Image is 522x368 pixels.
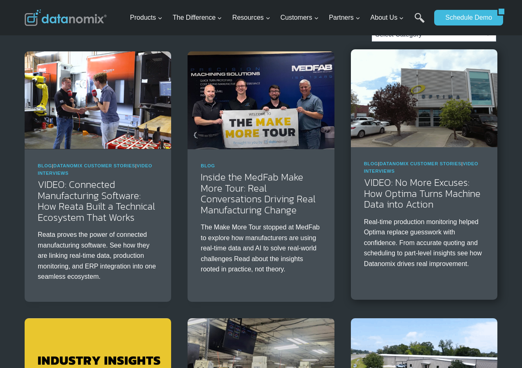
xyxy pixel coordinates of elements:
[364,161,478,174] a: Video Interviews
[25,9,107,26] img: Datanomix
[127,5,430,31] nav: Primary Navigation
[188,51,334,149] img: Make More Tour at Medfab - See how AI in Manufacturing is taking the spotlight
[130,12,163,23] span: Products
[53,163,135,168] a: Datanomix Customer Stories
[414,13,425,31] a: Search
[380,161,462,166] a: Datanomix Customer Stories
[364,161,378,166] a: Blog
[201,170,316,217] a: Inside the MedFab Make More Tour: Real Conversations Driving Real Manufacturing Change
[232,12,270,23] span: Resources
[38,163,152,176] a: Video Interviews
[25,51,171,149] img: Reata’s Connected Manufacturing Software Ecosystem
[434,10,497,25] a: Schedule Demo
[38,229,158,282] p: Reata proves the power of connected manufacturing software. See how they are linking real-time da...
[201,163,215,168] a: Blog
[201,222,321,275] p: The Make More Tour stopped at MedFab to explore how manufacturers are using real-time data and AI...
[38,163,52,168] a: Blog
[280,12,318,23] span: Customers
[329,12,360,23] span: Partners
[364,175,481,211] a: VIDEO: No More Excuses: How Optima Turns Machine Data into Action
[371,12,404,23] span: About Us
[364,217,484,269] p: Real-time production monitoring helped Optima replace guesswork with confidence. From accurate qu...
[364,161,478,174] span: | |
[173,12,222,23] span: The Difference
[38,163,152,176] span: | |
[38,177,155,224] a: VIDEO: Connected Manufacturing Software: How Reata Built a Technical Ecosystem That Works
[351,49,497,147] img: Discover how Optima Manufacturing uses Datanomix to turn raw machine data into real-time insights...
